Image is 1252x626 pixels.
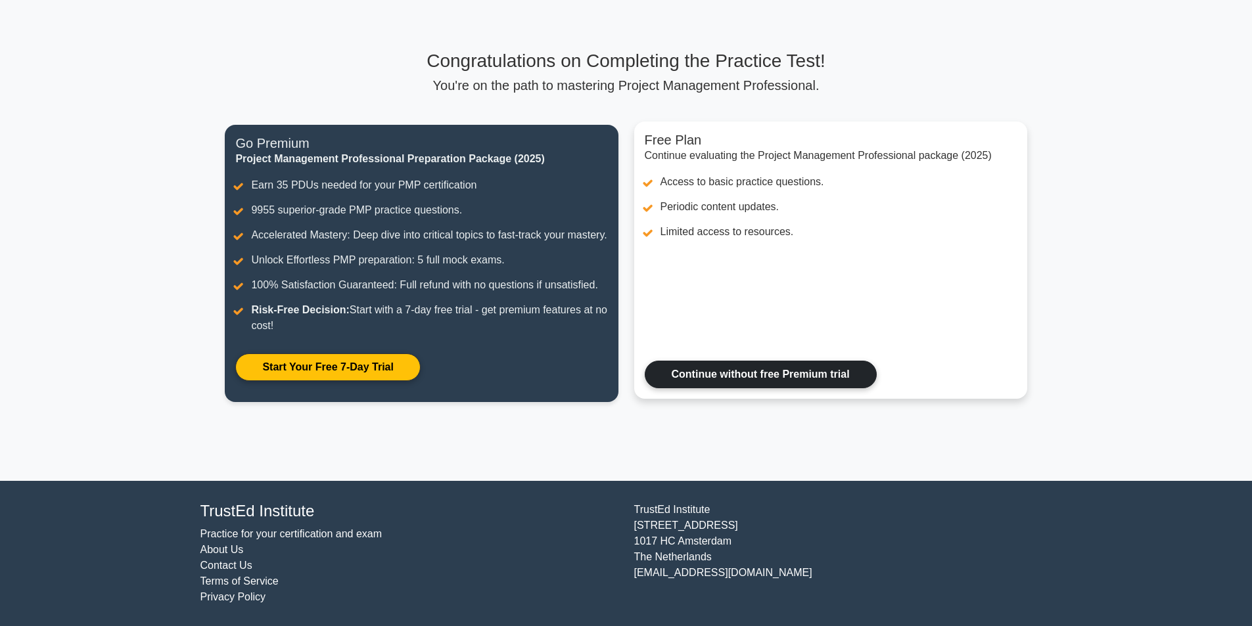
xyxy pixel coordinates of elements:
h3: Congratulations on Completing the Practice Test! [225,50,1027,72]
a: Terms of Service [200,575,279,587]
a: Start Your Free 7-Day Trial [235,353,420,381]
div: TrustEd Institute [STREET_ADDRESS] 1017 HC Amsterdam The Netherlands [EMAIL_ADDRESS][DOMAIN_NAME] [626,502,1060,605]
p: You're on the path to mastering Project Management Professional. [225,78,1027,93]
a: Privacy Policy [200,591,266,602]
a: Practice for your certification and exam [200,528,383,539]
a: Contact Us [200,560,252,571]
h4: TrustEd Institute [200,502,618,521]
a: Continue without free Premium trial [645,361,877,388]
a: About Us [200,544,244,555]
